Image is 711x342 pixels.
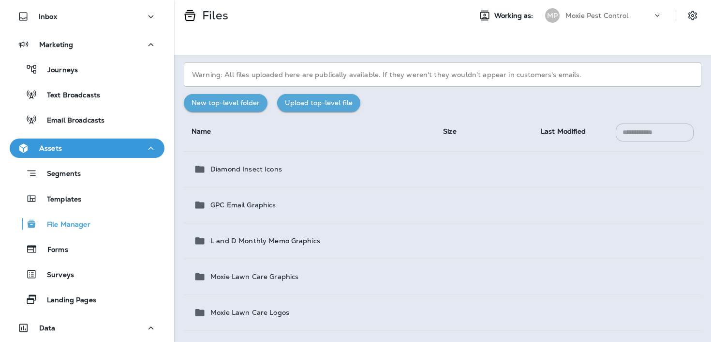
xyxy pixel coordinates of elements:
[443,127,457,136] span: Size
[10,163,164,184] button: Segments
[37,116,104,125] p: Email Broadcasts
[10,109,164,130] button: Email Broadcasts
[10,214,164,234] button: File Manager
[37,170,81,179] p: Segments
[37,91,100,100] p: Text Broadcasts
[37,220,90,230] p: File Manager
[10,59,164,79] button: Journeys
[39,324,56,332] p: Data
[494,12,535,20] span: Working as:
[198,8,228,23] p: Files
[210,273,298,280] p: Moxie Lawn Care Graphics
[37,195,81,204] p: Templates
[277,94,360,112] button: Upload top-level file
[38,246,68,255] p: Forms
[210,165,282,173] p: Diamond Insect Icons
[39,41,73,48] p: Marketing
[192,127,211,136] span: Name
[210,309,289,316] p: Moxie Lawn Care Logos
[37,271,74,280] p: Surveys
[39,13,57,20] p: Inbox
[10,188,164,209] button: Templates
[39,144,62,152] p: Assets
[10,318,164,338] button: Data
[10,264,164,284] button: Surveys
[10,289,164,310] button: Landing Pages
[565,12,629,19] p: Moxie Pest Control
[210,237,320,245] p: L and D Monthly Memo Graphics
[37,296,96,305] p: Landing Pages
[10,35,164,54] button: Marketing
[10,7,164,26] button: Inbox
[684,7,701,24] button: Settings
[10,84,164,105] button: Text Broadcasts
[184,62,701,87] p: Warning: All files uploaded here are publically available. If they weren't they wouldn't appear i...
[184,94,267,112] button: New top-level folder
[545,8,560,23] div: MP
[10,139,164,158] button: Assets
[38,66,78,75] p: Journeys
[210,201,276,209] p: GPC Email Graphics
[541,127,586,136] span: Last Modified
[10,239,164,259] button: Forms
